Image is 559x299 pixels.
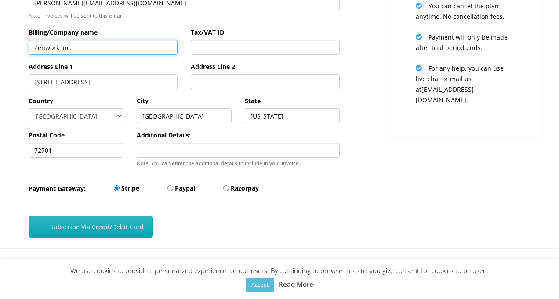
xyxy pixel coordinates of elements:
label: Paypal [175,183,195,194]
label: Billing/Company name [29,27,98,38]
button: Subscribe Via Credit/Debit Card [29,216,153,238]
label: Stripe [121,183,139,194]
iframe: Chat Widget [515,257,559,299]
label: State [245,96,261,106]
label: Address Line 1 [29,61,73,72]
p: For any help, you can use live chat or mail us at [EMAIL_ADDRESS][DOMAIN_NAME] . [416,63,514,105]
small: Note: You can enter the additional details to include in your invoice. [137,159,300,166]
label: Country [29,96,53,106]
label: Address Line 2 [191,61,235,72]
label: Postal Code [29,130,65,140]
span: We use cookies to provide a personalized experience for our users. By continuing to browse this s... [70,266,489,288]
label: Additonal Details: [137,130,191,140]
label: City [137,96,149,106]
label: Tax/VAT ID [191,27,224,38]
a: Accept [246,278,274,292]
p: You can cancel the plan anytime. No cancellation fees. [416,0,514,22]
label: Razorpay [231,183,259,194]
label: Payment Gateway: [29,184,86,194]
p: Payment will only be made after trial period ends. [416,32,514,53]
small: Note: Invoices will be sent to this email. [29,12,124,19]
a: Read More [279,279,313,289]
